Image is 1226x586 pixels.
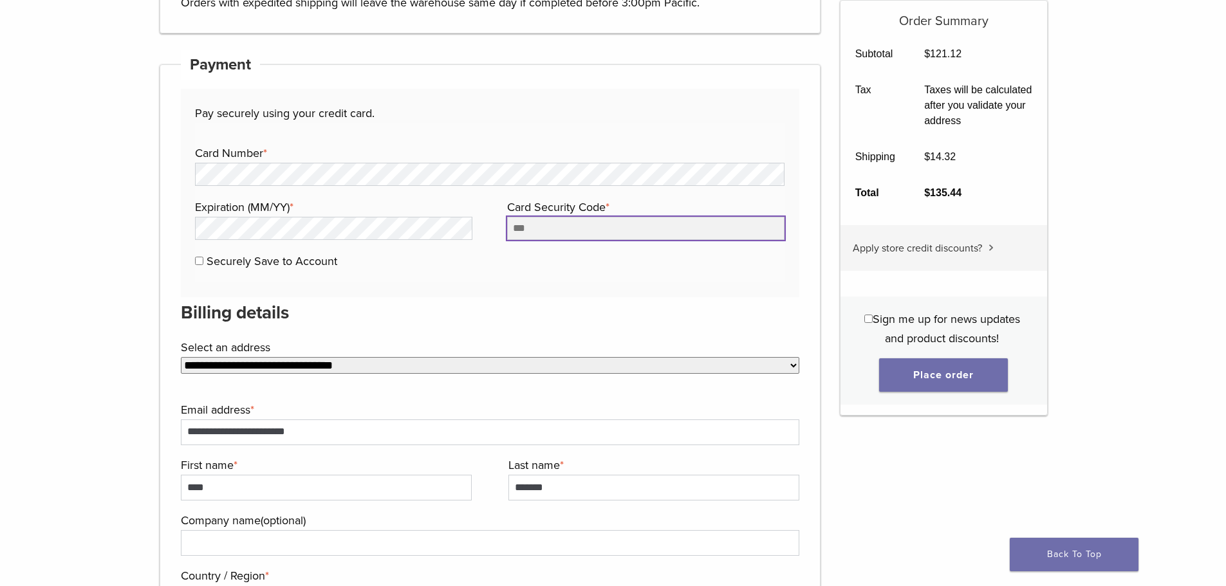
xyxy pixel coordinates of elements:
[1010,538,1138,571] a: Back To Top
[195,197,469,217] label: Expiration (MM/YY)
[873,312,1020,345] span: Sign me up for news updates and product discounts!
[841,72,910,139] th: Tax
[864,315,873,323] input: Sign me up for news updates and product discounts!
[195,143,781,163] label: Card Number
[841,139,910,175] th: Shipping
[924,151,930,162] span: $
[507,197,781,217] label: Card Security Code
[924,187,930,198] span: $
[910,72,1047,139] td: Taxes will be calculated after you validate your address
[924,48,961,59] bdi: 121.12
[195,123,785,283] fieldset: Payment Info
[841,36,910,72] th: Subtotal
[181,455,469,475] label: First name
[181,50,261,80] h4: Payment
[924,187,961,198] bdi: 135.44
[181,511,797,530] label: Company name
[207,254,337,268] label: Securely Save to Account
[181,566,797,585] label: Country / Region
[508,455,796,475] label: Last name
[841,175,910,211] th: Total
[181,338,797,357] label: Select an address
[924,48,930,59] span: $
[195,104,785,123] p: Pay securely using your credit card.
[853,242,982,255] span: Apply store credit discounts?
[924,151,956,162] bdi: 14.32
[989,244,994,251] img: caret.svg
[879,358,1008,392] button: Place order
[261,513,306,527] span: (optional)
[181,400,797,419] label: Email address
[181,297,800,328] h3: Billing details
[841,1,1047,29] h5: Order Summary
